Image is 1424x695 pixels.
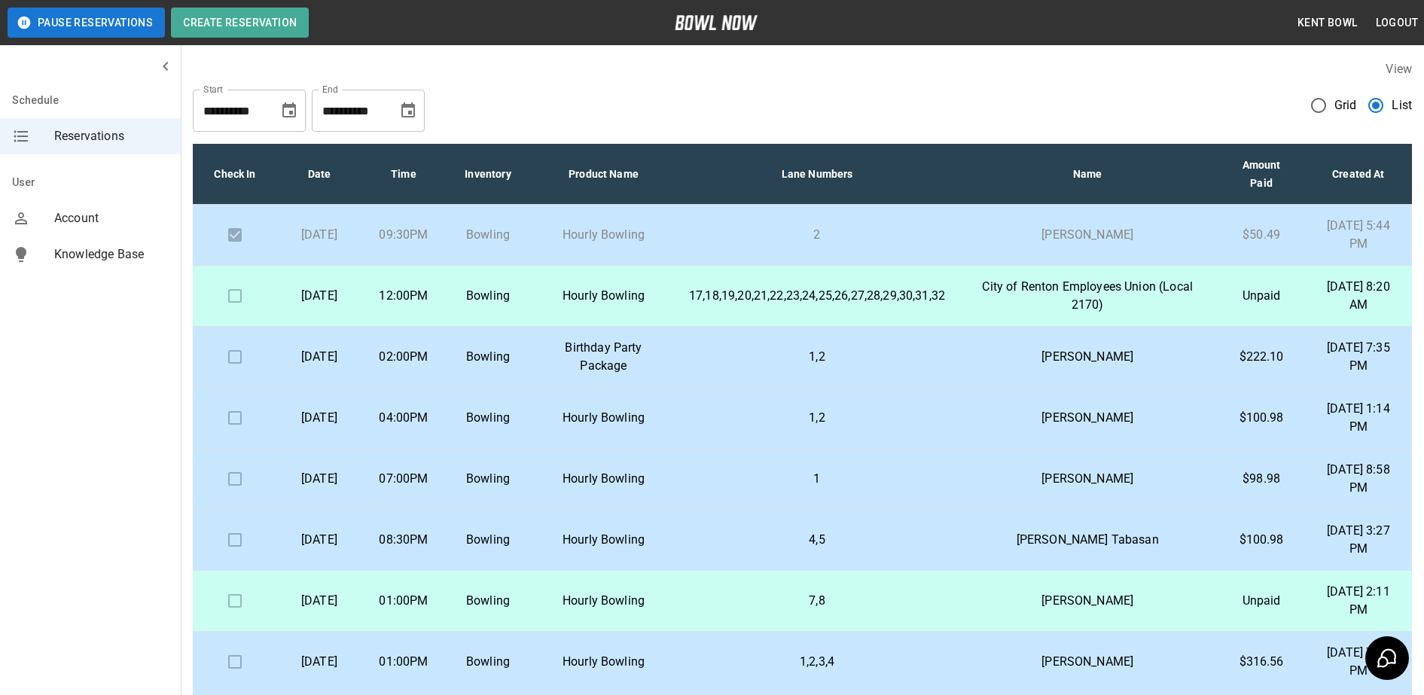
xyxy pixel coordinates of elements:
p: $316.56 [1230,653,1292,671]
p: Birthday Party Package [542,339,665,375]
th: Inventory [446,144,530,205]
p: $100.98 [1230,531,1292,549]
p: [PERSON_NAME] [969,470,1206,488]
p: 1,2 [689,409,945,427]
p: Hourly Bowling [542,653,665,671]
p: 7,8 [689,592,945,610]
p: 1 [689,470,945,488]
p: [DATE] 3:27 PM [1317,522,1400,558]
p: Hourly Bowling [542,409,665,427]
p: [DATE] 7:44 PM [1317,644,1400,680]
p: [DATE] 8:58 PM [1317,461,1400,497]
p: [DATE] 1:14 PM [1317,400,1400,436]
p: [PERSON_NAME] [969,226,1206,244]
p: Bowling [458,287,518,305]
th: Date [277,144,361,205]
button: Create Reservation [171,8,309,38]
p: Hourly Bowling [542,287,665,305]
p: [PERSON_NAME] [969,409,1206,427]
p: [DATE] [289,226,349,244]
p: [DATE] 7:35 PM [1317,339,1400,375]
p: [DATE] 2:11 PM [1317,583,1400,619]
button: Pause Reservations [8,8,165,38]
p: $98.98 [1230,470,1292,488]
button: Kent Bowl [1291,9,1364,37]
p: Bowling [458,592,518,610]
p: 01:00PM [374,592,434,610]
p: Hourly Bowling [542,470,665,488]
p: 04:00PM [374,409,434,427]
p: 07:00PM [374,470,434,488]
span: Grid [1334,96,1357,114]
th: Name [957,144,1218,205]
p: [PERSON_NAME] [969,653,1206,671]
p: Hourly Bowling [542,226,665,244]
p: Bowling [458,348,518,366]
p: Bowling [458,409,518,427]
p: $222.10 [1230,348,1292,366]
th: Amount Paid [1218,144,1304,205]
th: Time [361,144,446,205]
p: Bowling [458,470,518,488]
p: [PERSON_NAME] [969,592,1206,610]
span: Reservations [54,127,169,145]
th: Check In [193,144,277,205]
th: Lane Numbers [677,144,957,205]
span: Account [54,209,169,227]
p: $100.98 [1230,409,1292,427]
p: [DATE] 8:20 AM [1317,278,1400,314]
th: Created At [1305,144,1412,205]
p: Bowling [458,531,518,549]
p: 2 [689,226,945,244]
p: 17,18,19,20,21,22,23,24,25,26,27,28,29,30,31,32 [689,287,945,305]
p: [PERSON_NAME] Tabasan [969,531,1206,549]
p: Unpaid [1230,592,1292,610]
p: [DATE] 5:44 PM [1317,217,1400,253]
p: Hourly Bowling [542,531,665,549]
th: Product Name [530,144,677,205]
label: View [1386,62,1412,76]
button: Choose date, selected date is Sep 19, 2025 [274,96,304,126]
p: [DATE] [289,592,349,610]
p: 12:00PM [374,287,434,305]
p: 4,5 [689,531,945,549]
p: [DATE] [289,409,349,427]
p: 02:00PM [374,348,434,366]
p: [DATE] [289,653,349,671]
p: [DATE] [289,287,349,305]
p: Unpaid [1230,287,1292,305]
p: [DATE] [289,348,349,366]
p: 08:30PM [374,531,434,549]
p: Bowling [458,226,518,244]
p: Hourly Bowling [542,592,665,610]
p: 1,2,3,4 [689,653,945,671]
span: Knowledge Base [54,245,169,264]
p: [DATE] [289,531,349,549]
p: $50.49 [1230,226,1292,244]
p: [PERSON_NAME] [969,348,1206,366]
p: Bowling [458,653,518,671]
button: Choose date, selected date is Oct 19, 2025 [393,96,423,126]
p: 09:30PM [374,226,434,244]
p: 01:00PM [374,653,434,671]
img: logo [675,15,758,30]
p: City of Renton Employees Union (Local 2170) [969,278,1206,314]
button: Logout [1370,9,1424,37]
p: 1,2 [689,348,945,366]
p: [DATE] [289,470,349,488]
span: List [1392,96,1412,114]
